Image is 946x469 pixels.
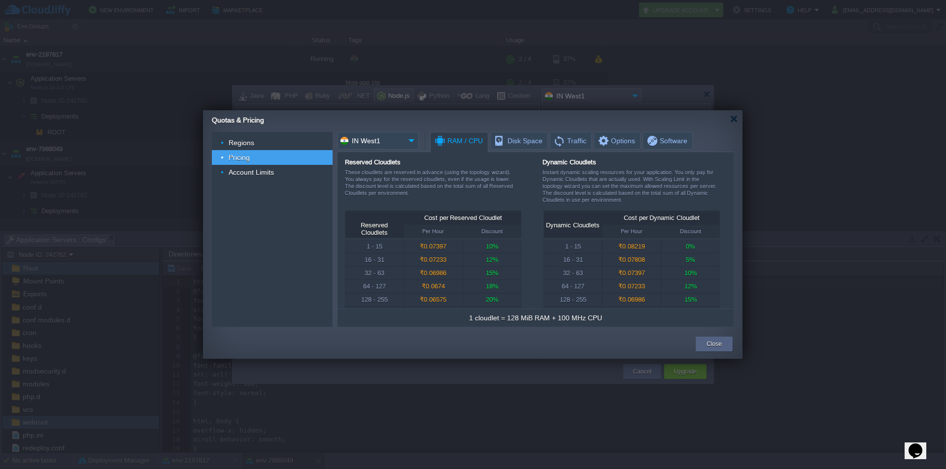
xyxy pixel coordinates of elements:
iframe: chat widget [905,430,936,459]
div: Cost per Reserved Cloudlet [405,211,522,225]
div: Dynamic Cloudlets [542,158,720,166]
div: 1 - 15 [544,240,602,253]
div: 16 - 31 [544,253,602,266]
div: ₹0.06575 [404,293,462,306]
button: Close [707,339,722,349]
div: ₹0.06575 [603,307,661,319]
div: Reserved Cloudlets [345,158,523,166]
div: Reserved Cloudlets [347,221,401,236]
div: 32 - 63 [544,267,602,280]
div: 64 - 127 [544,280,602,293]
div: 0% [661,240,720,253]
div: 12% [661,280,720,293]
div: 12% [463,253,521,266]
div: Cost per Dynamic Cloudlet [603,211,720,225]
div: Dynamic Cloudlets [546,221,600,229]
div: Per Hour [603,225,661,238]
div: 10% [661,267,720,280]
div: ₹0.07397 [404,240,462,253]
div: 15% [661,293,720,306]
div: ₹0.07397 [603,267,661,280]
a: Pricing [228,153,251,162]
div: 32 - 63 [345,267,404,280]
div: 20% [463,293,521,306]
span: Software [646,132,687,149]
div: ₹0.0674 [404,280,462,293]
span: Quotas & Pricing [212,116,264,124]
div: Discount [661,225,720,238]
div: Instant dynamic scaling resources for your application. You only pay for Dynamic Cloudlets that a... [542,169,720,211]
div: 1 cloudlet = 128 MiB RAM + 100 MHz CPU [469,313,602,323]
span: Traffic [553,132,586,149]
div: ₹0.06986 [603,293,661,306]
span: Disk Space [494,132,542,149]
div: ₹0.07233 [603,280,661,293]
div: Per Hour [404,225,462,238]
div: ₹0.06986 [404,267,462,280]
div: ₹0.08219 [603,240,661,253]
span: Options [597,132,635,149]
div: 128 - 255 [345,293,404,306]
div: 5% [661,253,720,266]
div: 128 - 255 [544,293,602,306]
div: 20% [661,307,720,319]
span: RAM / CPU [434,132,483,150]
div: 256 - ∞ [544,307,602,319]
a: Account Limits [228,168,275,177]
a: Regions [228,138,256,147]
div: 256 - ∞ [345,307,404,319]
div: 1 - 15 [345,240,404,253]
div: Discount [463,225,521,238]
div: 16 - 31 [345,253,404,266]
div: ₹0.07233 [404,253,462,266]
div: 64 - 127 [345,280,404,293]
div: ₹0.07808 [603,253,661,266]
div: 10% [463,240,521,253]
div: 18% [463,280,521,293]
div: These cloudlets are reserved in advance (using the topology wizard). You always pay for the reser... [345,169,523,204]
div: ₹0.06164 [404,307,462,319]
div: 15% [463,267,521,280]
div: 25% [463,307,521,319]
